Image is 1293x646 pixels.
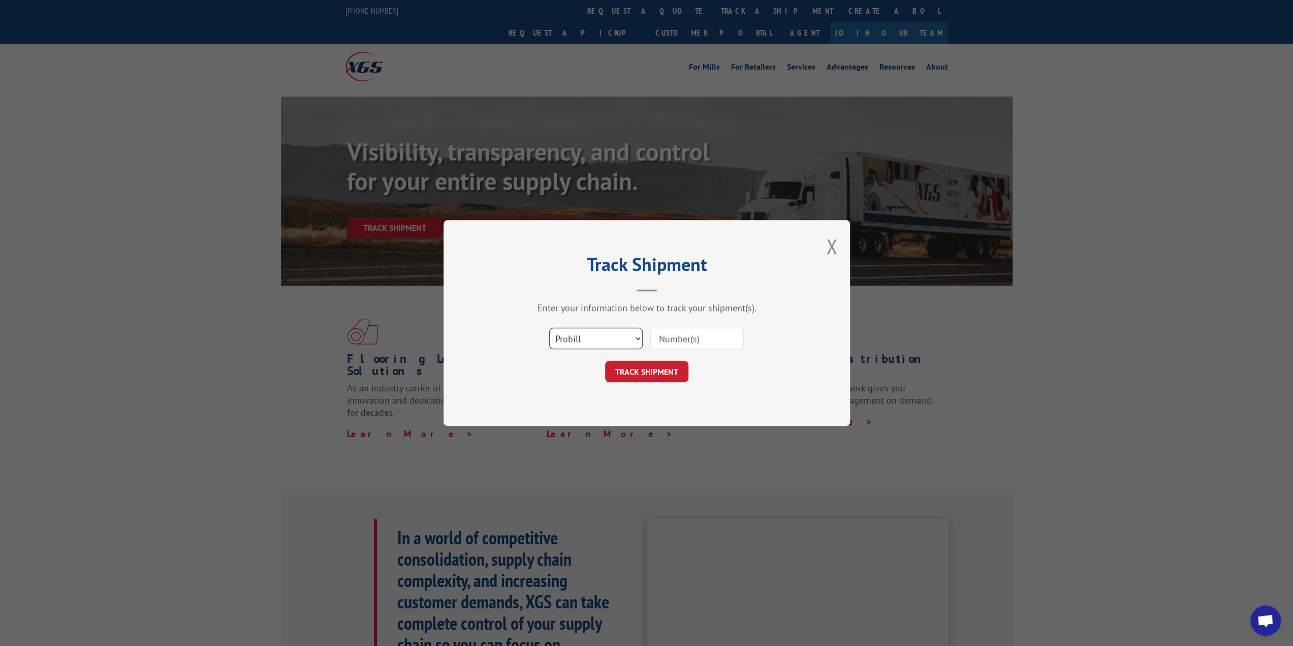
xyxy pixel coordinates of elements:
h2: Track Shipment [494,257,799,276]
button: TRACK SHIPMENT [605,361,688,382]
div: Open chat [1250,605,1281,636]
div: Enter your information below to track your shipment(s). [494,302,799,314]
button: Close modal [826,233,837,260]
input: Number(s) [650,328,744,349]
